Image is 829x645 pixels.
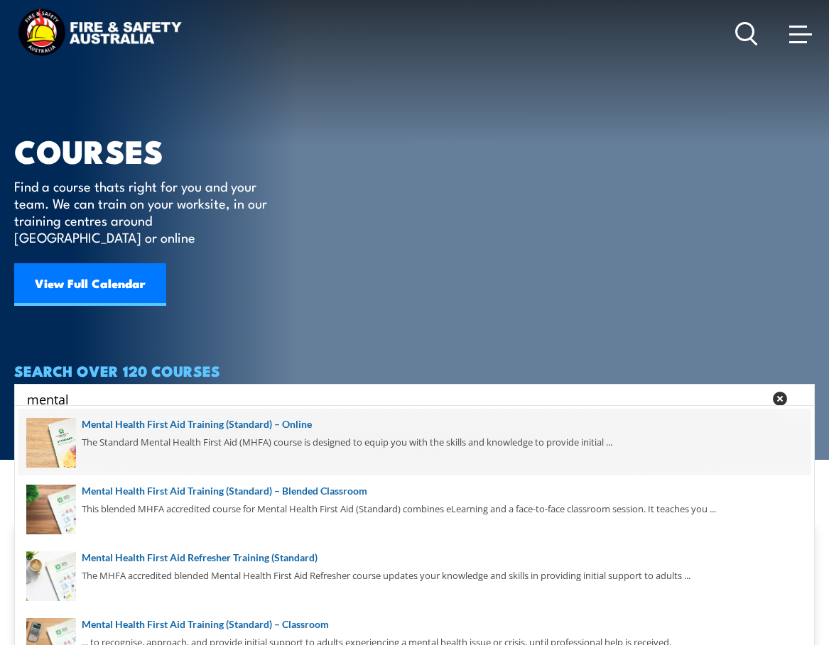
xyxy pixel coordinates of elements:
p: Find a course thats right for you and your team. We can train on your worksite, in our training c... [14,177,273,246]
a: Mental Health First Aid Training (Standard) – Classroom [26,617,803,632]
a: Mental Health First Aid Training (Standard) – Online [26,417,803,432]
a: Mental Health First Aid Training (Standard) – Blended Classroom [26,483,803,499]
button: Search magnifier button [790,389,810,409]
h4: SEARCH OVER 120 COURSES [14,363,815,378]
input: Search input [27,388,764,409]
a: Mental Health First Aid Refresher Training (Standard) [26,550,803,566]
form: Search form [30,389,766,409]
h1: COURSES [14,136,288,164]
a: View Full Calendar [14,263,166,306]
